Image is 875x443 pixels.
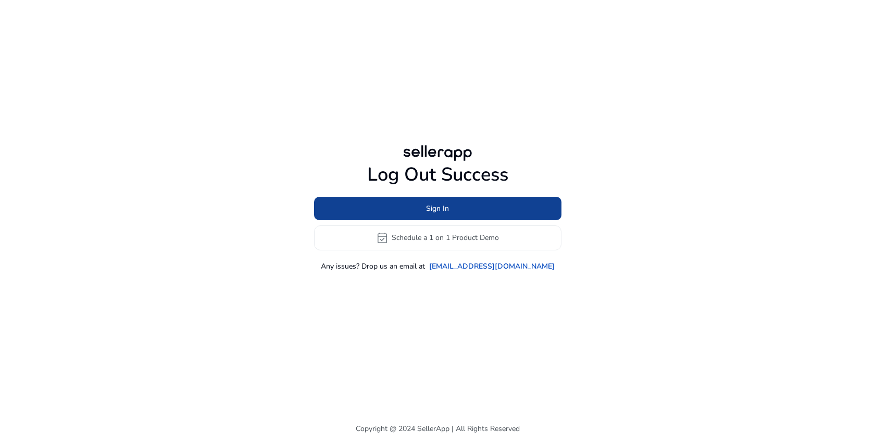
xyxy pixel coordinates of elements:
span: Sign In [426,203,449,214]
button: event_availableSchedule a 1 on 1 Product Demo [314,225,561,250]
a: [EMAIL_ADDRESS][DOMAIN_NAME] [429,261,555,272]
span: event_available [376,232,389,244]
p: Any issues? Drop us an email at [321,261,425,272]
h1: Log Out Success [314,163,561,186]
button: Sign In [314,197,561,220]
